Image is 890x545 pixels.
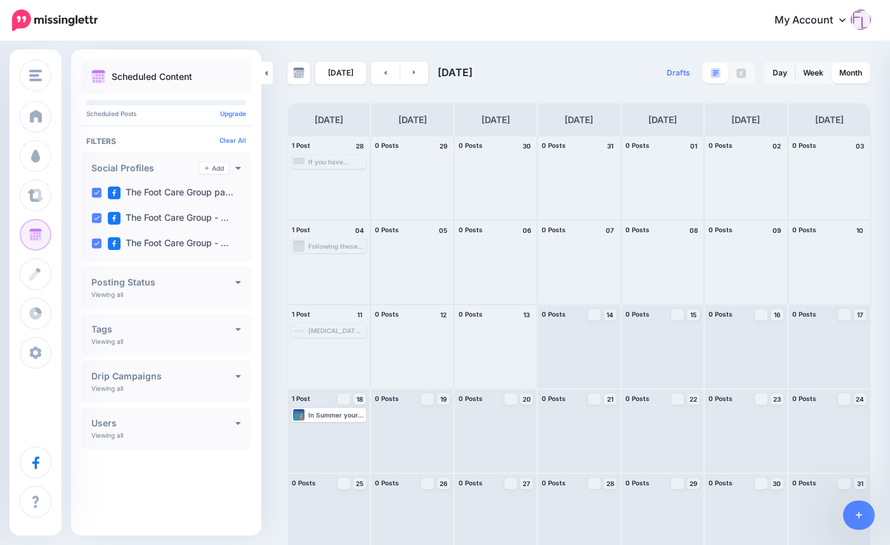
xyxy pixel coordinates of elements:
[771,478,783,489] a: 30
[91,384,123,392] p: Viewing all
[398,112,427,128] h4: [DATE]
[29,70,42,81] img: menu.png
[353,309,366,320] h4: 11
[91,431,123,439] p: Viewing all
[200,162,229,174] a: Add
[481,112,510,128] h4: [DATE]
[542,395,566,402] span: 0 Posts
[353,478,366,489] a: 25
[108,237,121,250] img: facebook-square.png
[520,225,533,236] h4: 06
[91,325,235,334] h4: Tags
[356,480,363,487] span: 25
[792,226,816,233] span: 0 Posts
[625,141,650,149] span: 0 Posts
[710,68,721,78] img: paragraph-boxed.png
[91,70,105,84] img: calendar.png
[357,396,363,402] span: 18
[690,312,697,318] span: 15
[91,278,235,287] h4: Posting Status
[854,478,867,489] a: 31
[687,225,700,236] h4: 08
[86,110,246,117] p: Scheduled Posts
[667,69,690,77] span: Drafts
[293,67,304,79] img: calendar-grey-darker.png
[832,63,870,83] a: Month
[709,310,733,318] span: 0 Posts
[606,480,614,487] span: 28
[91,372,235,381] h4: Drip Campaigns
[91,338,123,345] p: Viewing all
[792,395,816,402] span: 0 Posts
[771,225,783,236] h4: 09
[375,395,399,402] span: 0 Posts
[625,310,650,318] span: 0 Posts
[762,5,871,36] a: My Account
[308,411,365,419] div: In Summer your feet will benefit from regular applications of good moisturiser all year round but...
[709,141,733,149] span: 0 Posts
[12,10,98,31] img: Missinglettr
[440,480,447,487] span: 26
[437,393,450,405] a: 19
[857,480,863,487] span: 31
[625,226,650,233] span: 0 Posts
[108,187,233,199] label: The Foot Care Group pa…
[815,112,844,128] h4: [DATE]
[375,310,399,318] span: 0 Posts
[459,395,483,402] span: 0 Posts
[353,225,366,236] h4: 04
[690,396,697,402] span: 22
[91,164,200,173] h4: Social Profiles
[792,141,816,149] span: 0 Posts
[523,480,530,487] span: 27
[437,309,450,320] h4: 12
[687,140,700,152] h4: 01
[108,237,229,250] label: The Foot Care Group - …
[315,62,366,84] a: [DATE]
[542,141,566,149] span: 0 Posts
[308,242,365,250] div: Following these simple summer foot care guidelines and your feet will look and feel good througho...
[771,393,783,405] a: 23
[604,309,617,320] a: 14
[773,480,781,487] span: 30
[353,140,366,152] h4: 28
[86,136,246,146] h4: Filters
[542,310,566,318] span: 0 Posts
[736,69,746,78] img: facebook-grey-square.png
[220,110,246,117] a: Upgrade
[771,309,783,320] a: 16
[292,395,310,402] span: 1 Post
[308,327,365,334] div: [MEDICAL_DATA], a problem in the bones and joints that connect the big toe and the heel, are fair...
[857,312,863,318] span: 17
[459,310,483,318] span: 0 Posts
[459,479,483,487] span: 0 Posts
[731,112,760,128] h4: [DATE]
[375,226,399,233] span: 0 Posts
[771,140,783,152] h4: 02
[648,112,677,128] h4: [DATE]
[520,309,533,320] h4: 13
[709,395,733,402] span: 0 Posts
[523,396,531,402] span: 20
[709,479,733,487] span: 0 Posts
[437,225,450,236] h4: 05
[604,478,617,489] a: 28
[459,226,483,233] span: 0 Posts
[315,112,343,128] h4: [DATE]
[459,141,483,149] span: 0 Posts
[687,309,700,320] a: 15
[292,226,310,233] span: 1 Post
[542,479,566,487] span: 0 Posts
[438,66,473,79] span: [DATE]
[687,478,700,489] a: 29
[625,395,650,402] span: 0 Posts
[112,72,192,81] p: Scheduled Content
[604,393,617,405] a: 21
[854,309,867,320] a: 17
[607,396,613,402] span: 21
[856,396,864,402] span: 24
[765,63,795,83] a: Day
[375,479,399,487] span: 0 Posts
[792,310,816,318] span: 0 Posts
[854,393,867,405] a: 24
